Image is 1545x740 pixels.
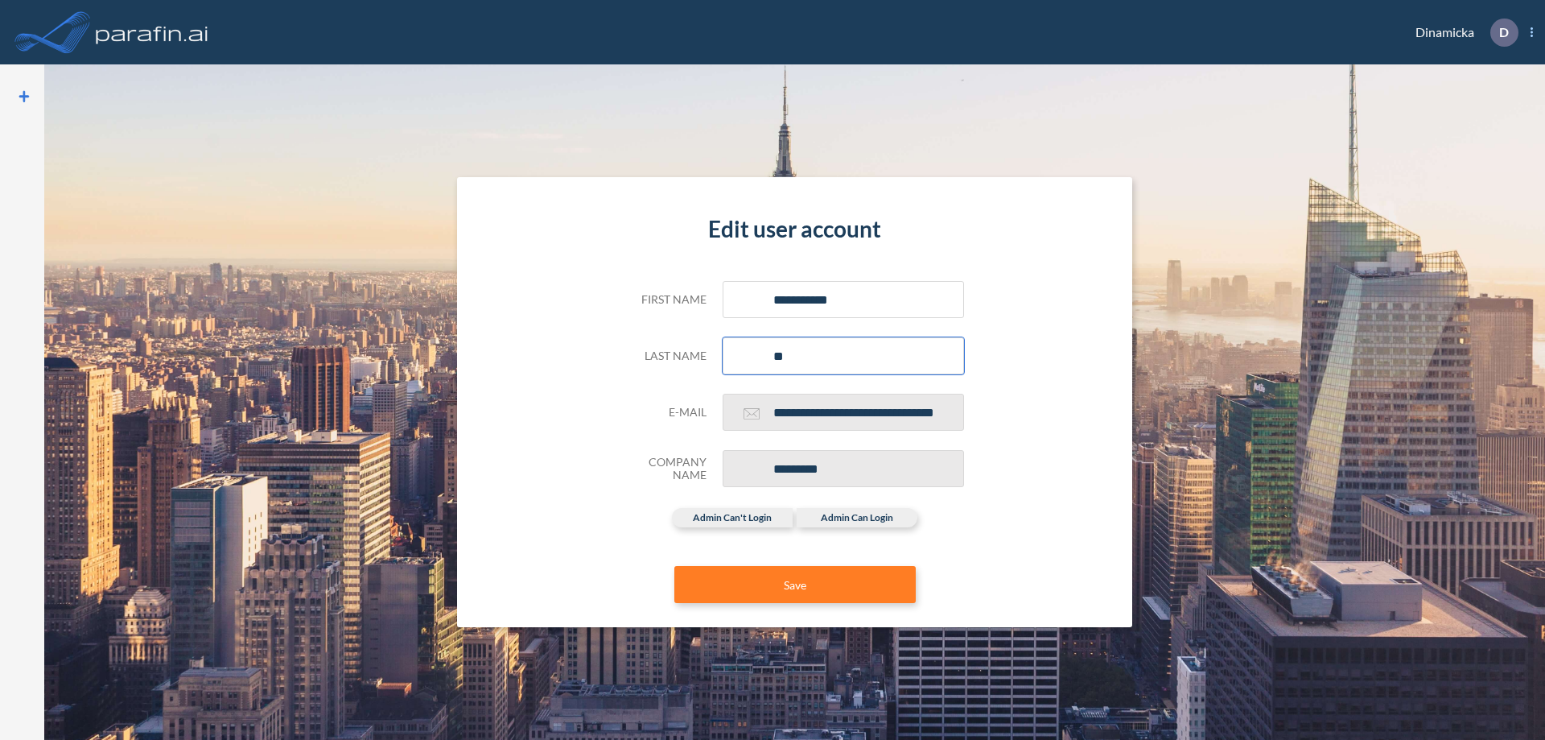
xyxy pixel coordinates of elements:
[1499,25,1509,39] p: D
[626,349,707,363] h5: Last name
[797,508,917,527] label: admin can login
[672,508,793,527] label: admin can't login
[626,216,964,243] h4: Edit user account
[93,16,212,48] img: logo
[626,293,707,307] h5: First name
[674,566,916,603] button: Save
[1391,19,1533,47] div: Dinamicka
[626,406,707,420] h5: E-mail
[626,456,707,483] h5: Company Name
